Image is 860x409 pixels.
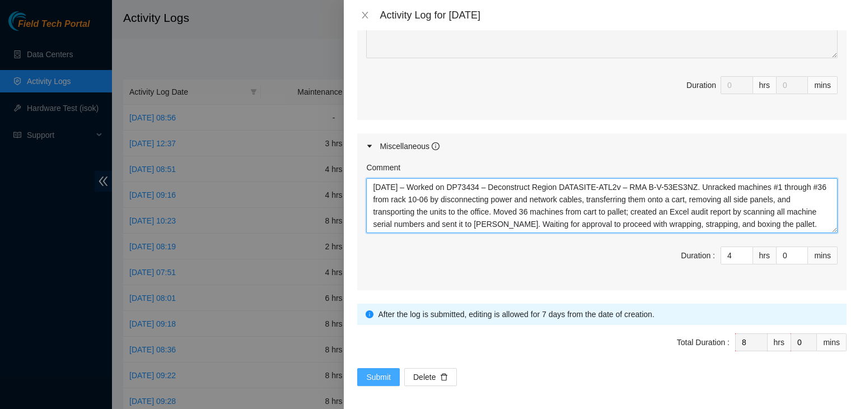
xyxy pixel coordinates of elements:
[380,9,847,21] div: Activity Log for [DATE]
[753,76,777,94] div: hrs
[366,161,400,174] label: Comment
[686,79,716,91] div: Duration
[681,249,715,262] div: Duration :
[357,10,373,21] button: Close
[817,333,847,351] div: mins
[366,371,391,383] span: Submit
[366,143,373,150] span: caret-right
[366,3,838,58] textarea: Comment
[440,373,448,382] span: delete
[366,178,838,233] textarea: Comment
[432,142,440,150] span: info-circle
[768,333,791,351] div: hrs
[677,336,730,348] div: Total Duration :
[366,310,373,318] span: info-circle
[808,76,838,94] div: mins
[357,368,400,386] button: Submit
[413,371,436,383] span: Delete
[404,368,457,386] button: Deletedelete
[357,133,847,159] div: Miscellaneous info-circle
[378,308,838,320] div: After the log is submitted, editing is allowed for 7 days from the date of creation.
[753,247,777,264] div: hrs
[361,11,370,20] span: close
[808,247,838,264] div: mins
[380,140,440,152] div: Miscellaneous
